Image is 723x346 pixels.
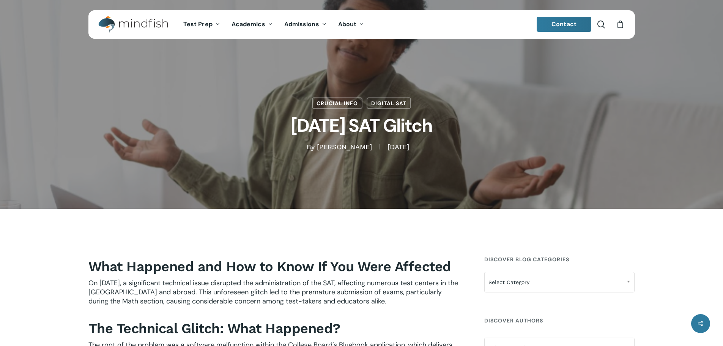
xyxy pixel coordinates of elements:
[88,259,451,275] strong: What Happened and How to Know If You Were Affected
[338,20,357,28] span: About
[88,321,340,337] b: The Technical Glitch: What Happened?
[307,144,315,150] span: By
[178,21,226,28] a: Test Prep
[178,10,370,39] nav: Main Menu
[279,21,332,28] a: Admissions
[284,20,319,28] span: Admissions
[484,314,635,327] h4: Discover Authors
[183,20,213,28] span: Test Prep
[484,253,635,266] h4: Discover Blog Categories
[367,98,411,109] a: Digital SAT
[232,20,265,28] span: Academics
[317,143,372,151] a: [PERSON_NAME]
[88,278,458,306] span: On [DATE], a significant technical issue disrupted the administration of the SAT, affecting numer...
[485,274,634,290] span: Select Category
[484,272,635,292] span: Select Category
[226,21,279,28] a: Academics
[537,17,591,32] a: Contact
[312,98,362,109] a: Crucial Info
[332,21,370,28] a: About
[380,144,417,150] span: [DATE]
[551,20,577,28] span: Contact
[172,109,551,142] h1: [DATE] SAT Glitch
[88,10,635,39] header: Main Menu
